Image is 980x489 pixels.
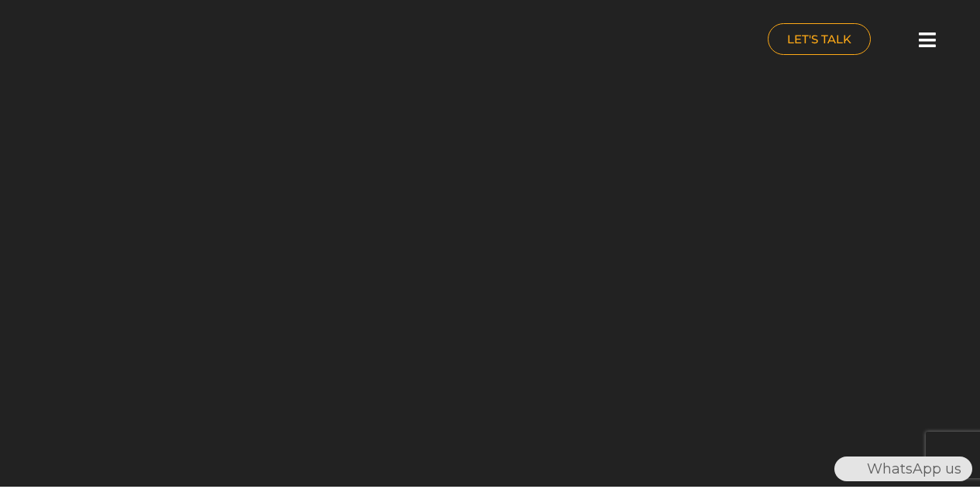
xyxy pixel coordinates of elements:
[768,23,871,55] a: LET'S TALK
[787,33,851,45] span: LET'S TALK
[836,457,861,481] img: WhatsApp
[834,457,972,481] div: WhatsApp us
[8,8,483,75] a: nuance-qatar_logo
[8,8,138,75] img: nuance-qatar_logo
[834,460,972,477] a: WhatsAppWhatsApp us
